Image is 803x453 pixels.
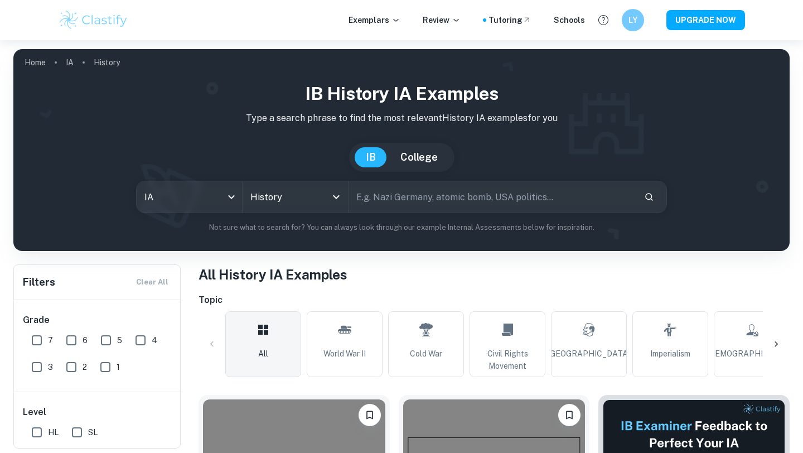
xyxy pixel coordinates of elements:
[594,11,613,30] button: Help and Feedback
[48,334,53,346] span: 7
[199,264,790,285] h1: All History IA Examples
[707,348,796,360] span: [DEMOGRAPHIC_DATA]
[117,334,122,346] span: 5
[323,348,366,360] span: World War II
[640,187,659,206] button: Search
[13,49,790,251] img: profile cover
[117,361,120,373] span: 1
[558,404,581,426] button: Bookmark
[88,426,98,438] span: SL
[22,80,781,107] h1: IB History IA examples
[666,10,745,30] button: UPGRADE NOW
[23,274,55,290] h6: Filters
[58,9,129,31] img: Clastify logo
[349,181,635,213] input: E.g. Nazi Germany, atomic bomb, USA politics...
[554,14,585,26] a: Schools
[548,348,630,360] span: [GEOGRAPHIC_DATA]
[25,55,46,70] a: Home
[199,293,790,307] h6: Topic
[83,334,88,346] span: 6
[355,147,387,167] button: IB
[650,348,690,360] span: Imperialism
[627,14,640,26] h6: LY
[389,147,449,167] button: College
[23,406,172,419] h6: Level
[48,426,59,438] span: HL
[488,14,531,26] a: Tutoring
[83,361,87,373] span: 2
[137,181,242,213] div: IA
[66,55,74,70] a: IA
[349,14,400,26] p: Exemplars
[48,361,53,373] span: 3
[94,56,120,69] p: History
[410,348,442,360] span: Cold War
[423,14,461,26] p: Review
[328,189,344,205] button: Open
[23,314,172,327] h6: Grade
[359,404,381,426] button: Bookmark
[622,9,644,31] button: LY
[475,348,540,372] span: Civil Rights Movement
[22,112,781,125] p: Type a search phrase to find the most relevant History IA examples for you
[258,348,268,360] span: All
[152,334,157,346] span: 4
[22,222,781,233] p: Not sure what to search for? You can always look through our example Internal Assessments below f...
